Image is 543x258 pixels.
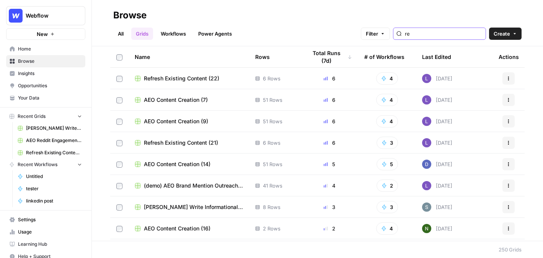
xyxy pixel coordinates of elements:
[6,92,85,104] a: Your Data
[18,161,57,168] span: Recent Workflows
[376,94,398,106] button: 4
[26,198,82,204] span: linkedin post
[18,216,82,223] span: Settings
[26,137,82,144] span: AEO Reddit Engagement (8)
[422,181,431,190] img: rn7sh892ioif0lo51687sih9ndqw
[26,149,82,156] span: Refresh Existing Content (22)
[144,182,243,189] span: (demo) AEO Brand Mention Outreach (1)
[307,139,352,147] div: 6
[135,203,243,211] a: [PERSON_NAME] Write Informational Article
[376,222,398,235] button: 4
[255,46,270,67] div: Rows
[263,118,282,125] span: 51 Rows
[307,160,352,168] div: 5
[135,75,243,82] a: Refresh Existing Content (22)
[135,139,243,147] a: Refresh Existing Content (21)
[307,46,352,67] div: Total Runs (7d)
[144,160,210,168] span: AEO Content Creation (14)
[422,181,452,190] div: [DATE]
[135,182,243,189] a: (demo) AEO Brand Mention Outreach (1)
[18,113,46,120] span: Recent Grids
[6,111,85,122] button: Recent Grids
[144,225,210,232] span: AEO Content Creation (16)
[263,139,280,147] span: 6 Rows
[18,241,82,248] span: Learning Hub
[6,43,85,55] a: Home
[113,9,147,21] div: Browse
[18,46,82,52] span: Home
[422,160,431,169] img: oynt3kinlmekmaa1z2gxuuo0y08d
[6,28,85,40] button: New
[263,203,280,211] span: 8 Rows
[144,203,243,211] span: [PERSON_NAME] Write Informational Article
[26,12,72,20] span: Webflow
[377,201,398,213] button: 3
[18,95,82,101] span: Your Data
[135,225,243,232] a: AEO Content Creation (16)
[37,30,48,38] span: New
[499,46,519,67] div: Actions
[6,55,85,67] a: Browse
[144,75,219,82] span: Refresh Existing Content (22)
[6,238,85,250] a: Learning Hub
[307,75,352,82] div: 6
[156,28,191,40] a: Workflows
[366,30,378,38] span: Filter
[26,125,82,132] span: [PERSON_NAME] Write Informational Article
[194,28,236,40] a: Power Agents
[377,158,398,170] button: 5
[364,46,404,67] div: # of Workflows
[422,160,452,169] div: [DATE]
[263,182,282,189] span: 41 Rows
[263,225,280,232] span: 2 Rows
[307,225,352,232] div: 2
[6,159,85,170] button: Recent Workflows
[14,195,85,207] a: linkedin post
[405,30,483,38] input: Search
[14,183,85,195] a: tester
[422,95,452,105] div: [DATE]
[422,138,452,147] div: [DATE]
[14,134,85,147] a: AEO Reddit Engagement (8)
[377,137,398,149] button: 3
[6,214,85,226] a: Settings
[422,74,431,83] img: rn7sh892ioif0lo51687sih9ndqw
[144,118,208,125] span: AEO Content Creation (9)
[376,72,398,85] button: 4
[6,80,85,92] a: Opportunities
[135,118,243,125] a: AEO Content Creation (9)
[144,139,218,147] span: Refresh Existing Content (21)
[14,170,85,183] a: Untitled
[361,28,390,40] button: Filter
[135,96,243,104] a: AEO Content Creation (7)
[377,180,398,192] button: 2
[14,147,85,159] a: Refresh Existing Content (22)
[144,96,208,104] span: AEO Content Creation (7)
[422,95,431,105] img: rn7sh892ioif0lo51687sih9ndqw
[307,96,352,104] div: 6
[376,115,398,127] button: 4
[135,46,243,67] div: Name
[26,173,82,180] span: Untitled
[135,160,243,168] a: AEO Content Creation (14)
[307,118,352,125] div: 6
[18,70,82,77] span: Insights
[307,203,352,211] div: 3
[422,138,431,147] img: rn7sh892ioif0lo51687sih9ndqw
[6,67,85,80] a: Insights
[422,117,452,126] div: [DATE]
[499,246,522,253] div: 250 Grids
[422,202,431,212] img: w7f6q2jfcebns90hntjxsl93h3td
[18,229,82,235] span: Usage
[18,82,82,89] span: Opportunities
[263,75,280,82] span: 6 Rows
[14,122,85,134] a: [PERSON_NAME] Write Informational Article
[131,28,153,40] a: Grids
[494,30,510,38] span: Create
[6,6,85,25] button: Workspace: Webflow
[422,46,451,67] div: Last Edited
[113,28,128,40] a: All
[422,74,452,83] div: [DATE]
[422,224,452,233] div: [DATE]
[26,185,82,192] span: tester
